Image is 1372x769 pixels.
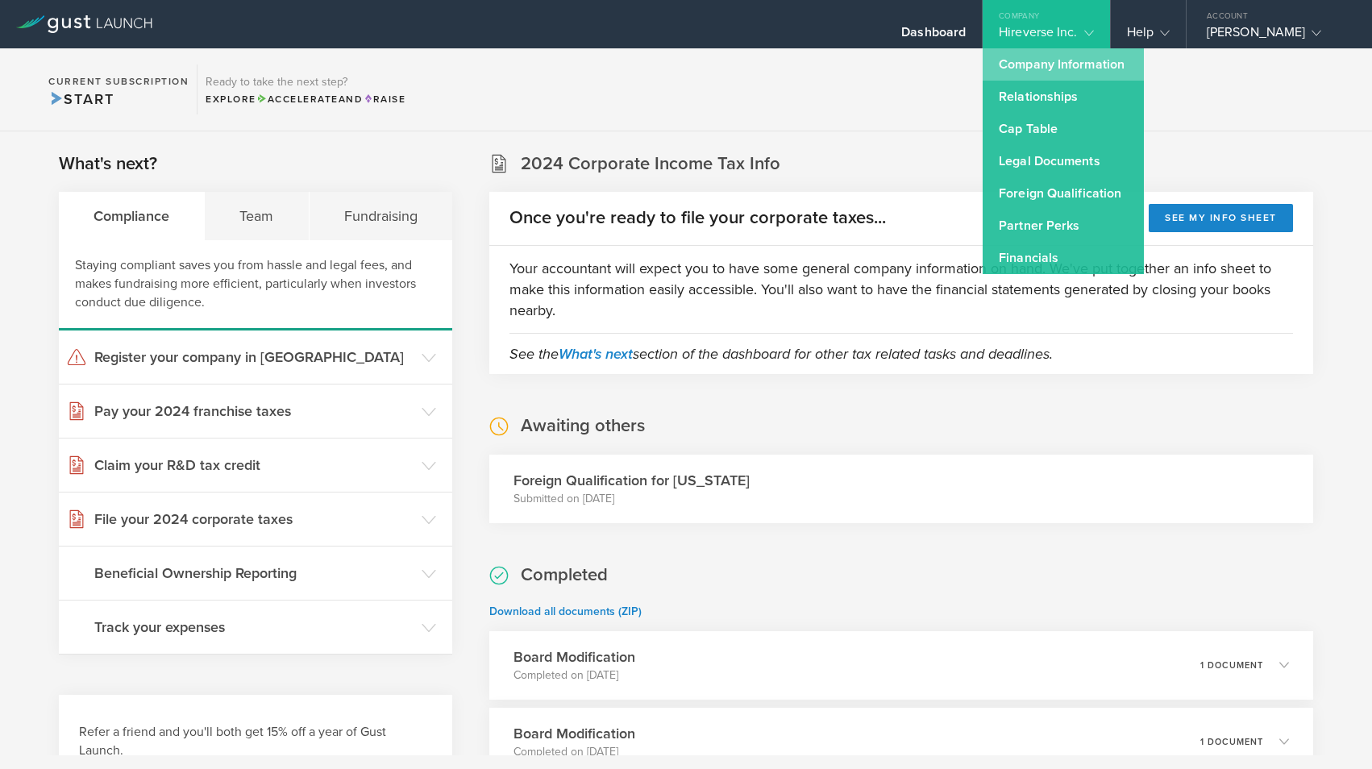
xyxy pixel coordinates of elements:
[1149,204,1293,232] button: See my info sheet
[999,24,1093,48] div: Hireverse Inc.
[59,240,452,330] div: Staying compliant saves you from hassle and legal fees, and makes fundraising more efficient, par...
[509,345,1053,363] em: See the section of the dashboard for other tax related tasks and deadlines.
[94,509,414,530] h3: File your 2024 corporate taxes
[559,345,633,363] a: What's next
[363,94,405,105] span: Raise
[1200,661,1263,670] p: 1 document
[901,24,966,48] div: Dashboard
[1200,738,1263,746] p: 1 document
[310,192,452,240] div: Fundraising
[1291,692,1372,769] iframe: Chat Widget
[513,723,635,744] h3: Board Modification
[94,563,414,584] h3: Beneficial Ownership Reporting
[509,258,1293,321] p: Your accountant will expect you to have some general company information on hand. We've put toget...
[521,414,645,438] h2: Awaiting others
[94,347,414,368] h3: Register your company in [GEOGRAPHIC_DATA]
[513,470,750,491] h3: Foreign Qualification for [US_STATE]
[513,667,635,684] p: Completed on [DATE]
[48,90,114,108] span: Start
[489,605,642,618] a: Download all documents (ZIP)
[79,723,432,760] h3: Refer a friend and you'll both get 15% off a year of Gust Launch.
[1127,24,1170,48] div: Help
[206,77,405,88] h3: Ready to take the next step?
[48,77,189,86] h2: Current Subscription
[197,64,414,114] div: Ready to take the next step?ExploreAccelerateandRaise
[256,94,364,105] span: and
[94,455,414,476] h3: Claim your R&D tax credit
[513,491,750,507] p: Submitted on [DATE]
[521,152,780,176] h2: 2024 Corporate Income Tax Info
[59,152,157,176] h2: What's next?
[513,744,635,760] p: Completed on [DATE]
[94,617,414,638] h3: Track your expenses
[256,94,339,105] span: Accelerate
[59,192,205,240] div: Compliance
[521,563,608,587] h2: Completed
[513,646,635,667] h3: Board Modification
[509,206,886,230] h2: Once you're ready to file your corporate taxes...
[1207,24,1344,48] div: [PERSON_NAME]
[94,401,414,422] h3: Pay your 2024 franchise taxes
[205,192,309,240] div: Team
[206,92,405,106] div: Explore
